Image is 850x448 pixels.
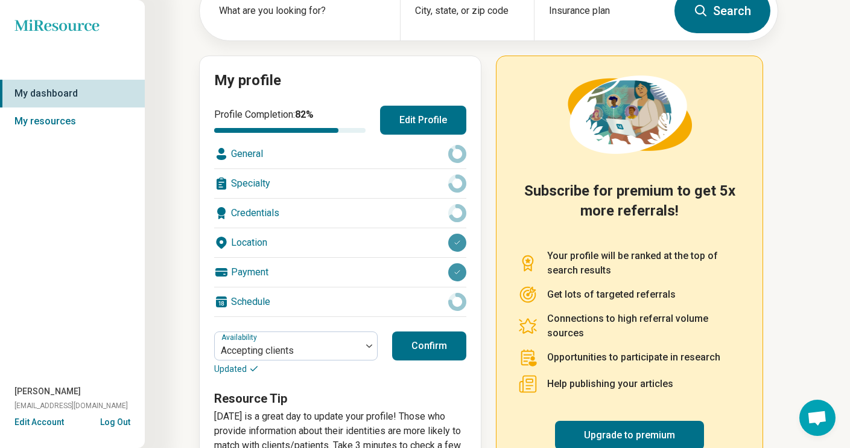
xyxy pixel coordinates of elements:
button: Confirm [392,331,466,360]
div: Payment [214,258,466,287]
p: Help publishing your articles [547,377,673,391]
div: Specialty [214,169,466,198]
span: 82 % [295,109,314,120]
div: Profile Completion: [214,107,366,133]
div: Location [214,228,466,257]
p: Your profile will be ranked at the top of search results [547,249,741,278]
h2: My profile [214,71,466,91]
h2: Subscribe for premium to get 5x more referrals! [518,181,741,234]
button: Edit Account [14,416,64,429]
label: Availability [221,333,259,342]
span: [PERSON_NAME] [14,385,81,398]
div: Open chat [799,400,836,436]
span: [EMAIL_ADDRESS][DOMAIN_NAME] [14,400,128,411]
p: Updated [214,363,378,376]
button: Log Out [100,416,130,426]
p: Opportunities to participate in research [547,350,720,365]
div: General [214,139,466,168]
p: Connections to high referral volume sources [547,312,741,341]
p: Get lots of targeted referrals [547,287,676,302]
button: Edit Profile [380,106,466,135]
div: Schedule [214,287,466,316]
div: Credentials [214,199,466,228]
h3: Resource Tip [214,390,466,407]
label: What are you looking for? [219,4,385,18]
